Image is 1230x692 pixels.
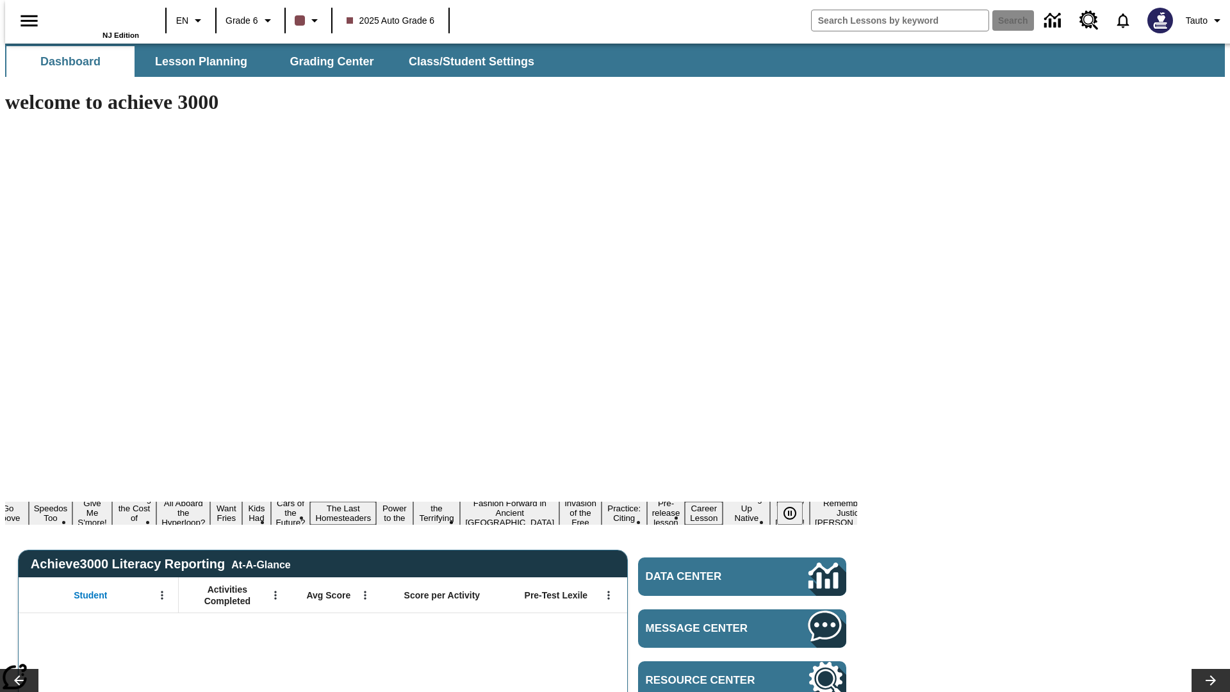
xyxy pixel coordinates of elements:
span: Grade 6 [225,14,258,28]
span: EN [176,14,188,28]
div: At-A-Glance [231,557,290,571]
button: Pause [777,502,803,525]
button: Open Menu [266,586,285,605]
a: Home [56,6,139,31]
a: Resource Center, Will open in new tab [1072,3,1106,38]
span: Class/Student Settings [409,54,534,69]
button: Class/Student Settings [398,46,545,77]
button: Slide 9 Dirty Jobs Kids Had To Do [242,482,270,544]
button: Slide 11 The Last Homesteaders [310,502,376,525]
span: Tauto [1186,14,1208,28]
button: Slide 16 Mixed Practice: Citing Evidence [602,492,647,534]
button: Slide 15 The Invasion of the Free CD [559,487,602,539]
a: Notifications [1106,4,1140,37]
span: Lesson Planning [155,54,247,69]
span: Pre-Test Lexile [525,589,588,601]
button: Slide 12 Solar Power to the People [376,492,413,534]
div: Pause [777,502,816,525]
button: Open Menu [599,586,618,605]
button: Class color is dark brown. Change class color [290,9,327,32]
button: Slide 17 Pre-release lesson [647,497,685,529]
div: SubNavbar [5,44,1225,77]
button: Slide 14 Fashion Forward in Ancient Rome [460,497,559,529]
button: Grading Center [268,46,396,77]
button: Language: EN, Select a language [170,9,211,32]
span: NJ Edition [102,31,139,39]
div: SubNavbar [5,46,546,77]
button: Slide 10 Cars of the Future? [271,497,311,529]
button: Open Menu [356,586,375,605]
button: Lesson Planning [137,46,265,77]
span: 2025 Auto Grade 6 [347,14,435,28]
span: Grading Center [290,54,373,69]
button: Slide 6 Covering the Cost of College [112,492,156,534]
button: Slide 13 Attack of the Terrifying Tomatoes [413,492,461,534]
div: Home [56,4,139,39]
input: search field [812,10,988,31]
button: Profile/Settings [1181,9,1230,32]
button: Grade: Grade 6, Select a grade [220,9,281,32]
button: Select a new avatar [1140,4,1181,37]
button: Slide 5 Give Me S'more! [72,497,112,529]
button: Slide 20 Hooray for Constitution Day! [770,497,810,529]
span: Student [74,589,107,601]
span: Message Center [646,622,770,635]
button: Open Menu [152,586,172,605]
button: Dashboard [6,46,135,77]
button: Slide 21 Remembering Justice O'Connor [810,497,890,529]
span: Avg Score [306,589,350,601]
span: Activities Completed [185,584,270,607]
span: Data Center [646,570,766,583]
span: Resource Center [646,674,770,687]
a: Data Center [638,557,846,596]
button: Slide 18 Career Lesson [685,502,723,525]
button: Slide 19 Cooking Up Native Traditions [723,492,770,534]
button: Open side menu [10,2,48,40]
button: Slide 4 Are Speedos Too Speedy? [29,492,73,534]
a: Data Center [1037,3,1072,38]
button: Lesson carousel, Next [1192,669,1230,692]
img: Avatar [1147,8,1173,33]
a: Message Center [638,609,846,648]
button: Slide 7 All Aboard the Hyperloop? [156,497,210,529]
button: Slide 8 Do You Want Fries With That? [210,482,242,544]
span: Dashboard [40,54,101,69]
h1: welcome to achieve 3000 [5,90,857,114]
span: Score per Activity [404,589,480,601]
span: Achieve3000 Literacy Reporting [31,557,291,572]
